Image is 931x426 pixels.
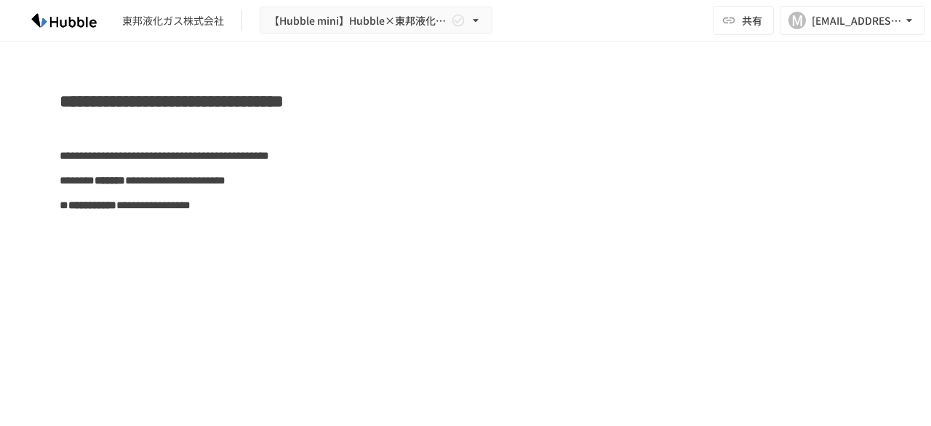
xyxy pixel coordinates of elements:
[17,9,111,32] img: HzDRNkGCf7KYO4GfwKnzITak6oVsp5RHeZBEM1dQFiQ
[713,6,774,35] button: 共有
[812,12,902,30] div: [EMAIL_ADDRESS][DOMAIN_NAME]
[260,7,492,35] button: 【Hubble mini】Hubble×東邦液化ガス株式会社 オンボーディングプロジェクト
[269,12,448,30] span: 【Hubble mini】Hubble×東邦液化ガス株式会社 オンボーディングプロジェクト
[788,12,806,29] div: M
[122,13,224,28] div: 東邦液化ガス株式会社
[780,6,925,35] button: M[EMAIL_ADDRESS][DOMAIN_NAME]
[742,12,762,28] span: 共有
